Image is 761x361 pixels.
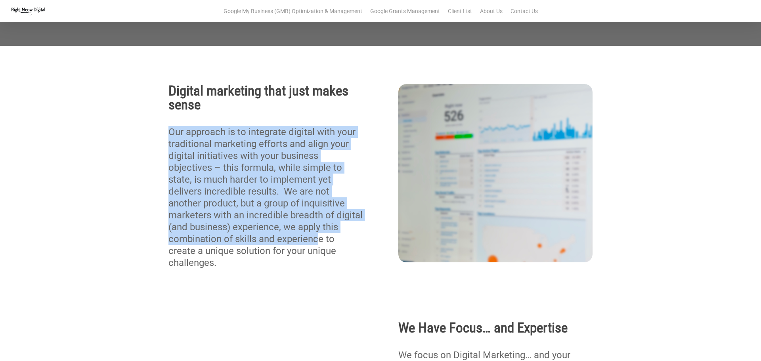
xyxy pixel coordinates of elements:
[168,126,363,269] p: Our approach is to integrate digital with your traditional marketing efforts and align your digit...
[224,7,362,15] a: Google My Business (GMB) Optimization & Management
[168,84,363,112] h2: Digital marketing that just makes sense
[480,7,503,15] a: About Us
[370,7,440,15] a: Google Grants Management
[511,7,538,15] a: Contact Us
[448,7,472,15] a: Client List
[398,321,593,335] h2: We Have Focus… and Expertise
